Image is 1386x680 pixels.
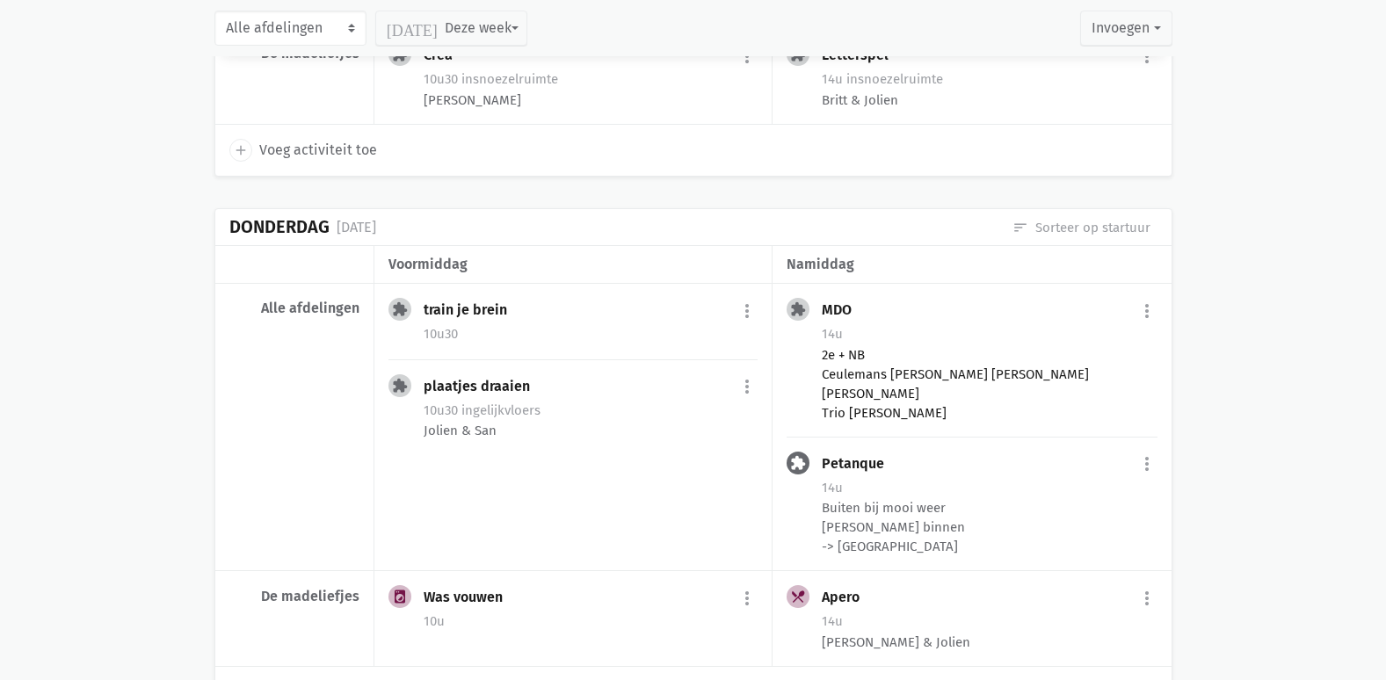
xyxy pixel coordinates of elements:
span: Voeg activiteit toe [259,139,377,162]
a: add Voeg activiteit toe [229,139,377,162]
span: 10u [424,613,445,629]
span: 14u [822,326,843,342]
i: extension [790,301,806,317]
div: MDO [822,301,866,319]
span: 14u [822,480,843,496]
div: Jolien & San [424,421,758,440]
i: extension [392,301,408,317]
i: local_laundry_service [392,589,408,604]
span: 10u30 [424,71,458,87]
i: sort [1012,220,1028,235]
span: snoezelruimte [461,71,558,87]
i: extension [392,378,408,394]
span: in [461,71,473,87]
span: in [461,402,473,418]
i: extension [790,455,806,471]
div: [PERSON_NAME] [424,90,758,110]
span: in [846,71,858,87]
div: Petanque [822,455,898,473]
div: namiddag [787,253,1157,276]
span: 14u [822,613,843,629]
div: Apero [822,589,874,606]
span: snoezelruimte [846,71,943,87]
div: [DATE] [337,216,376,239]
a: Sorteer op startuur [1012,218,1150,237]
div: plaatjes draaien [424,378,544,395]
div: Alle afdelingen [229,300,359,317]
div: De madeliefjes [229,588,359,605]
i: local_dining [790,589,806,604]
div: [PERSON_NAME] & Jolien [822,633,1157,652]
div: Donderdag [229,217,330,237]
button: Invoegen [1080,11,1172,46]
div: Buiten bij mooi weer [PERSON_NAME] binnen -> [GEOGRAPHIC_DATA] [822,498,1157,556]
button: Deze week [375,11,527,46]
div: 2e + NB Ceulemans [PERSON_NAME] [PERSON_NAME] [PERSON_NAME] Trio [PERSON_NAME] [822,345,1157,423]
span: 10u30 [424,402,458,418]
div: voormiddag [388,253,758,276]
div: Britt & Jolien [822,90,1157,110]
span: 14u [822,71,843,87]
i: add [233,142,249,158]
i: [DATE] [387,20,438,36]
span: gelijkvloers [461,402,541,418]
span: 10u30 [424,326,458,342]
div: train je brein [424,301,521,319]
div: Was vouwen [424,589,517,606]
